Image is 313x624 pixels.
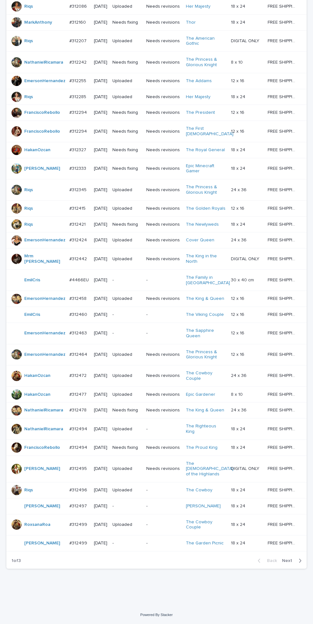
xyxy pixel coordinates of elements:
[94,60,107,65] p: [DATE]
[112,4,141,9] p: Uploaded
[69,255,88,262] p: #312442
[94,78,107,84] p: [DATE]
[231,465,261,472] p: DIGITAL ONLY
[69,128,88,134] p: #312294
[268,521,298,527] p: FREE SHIPPING - preview in 1-2 business days, after your approval delivery will take 5-10 b.d.
[186,163,226,174] a: Epic Minecraft Gamer
[146,187,180,193] p: Needs revisions
[231,165,247,171] p: 18 x 24
[112,522,141,527] p: Uploaded
[146,312,180,317] p: -
[268,205,298,211] p: FREE SHIPPING - preview in 1-2 business days, after your approval delivery will take 5-10 b.d.
[6,105,307,121] tr: FranciscoRebollo #312294#312294 [DATE]Needs fixingNeeds revisionsThe President 12 x 1612 x 16 FRE...
[268,539,298,546] p: FREE SHIPPING - preview in 1-2 business days, after your approval delivery will take 5-10 b.d.
[112,38,141,44] p: Uploaded
[24,296,65,301] a: EmersonHernandez
[24,445,60,450] a: FranciscoRebollo
[263,558,277,563] span: Back
[146,541,180,546] p: -
[268,19,298,25] p: FREE SHIPPING - preview in 1-2 business days, after your approval delivery will take 5-10 b.d.
[231,351,246,357] p: 12 x 16
[231,221,247,227] p: 18 x 24
[186,424,226,434] a: The Righteous King
[112,78,141,84] p: Uploaded
[186,312,224,317] a: The Viking Couple
[146,238,180,243] p: Needs revisions
[231,539,247,546] p: 18 x 24
[69,205,87,211] p: #312415
[6,269,307,291] tr: EmilCris #4466EU#4466EU [DATE]--The Family in [GEOGRAPHIC_DATA] 30 x 40 cm30 x 40 cm FREE SHIPPIN...
[186,20,196,25] a: Thor
[146,445,180,450] p: Needs revisions
[112,503,141,509] p: -
[69,465,88,472] p: #312495
[268,276,298,283] p: FREE SHIPPING - preview in 1-2 business days, after your approval delivery will take 6-10 busines...
[69,109,88,115] p: #312294
[112,488,141,493] p: Uploaded
[231,186,248,193] p: 24 x 36
[268,93,298,100] p: FREE SHIPPING - preview in 1-2 business days, after your approval delivery will take 5-10 b.d.
[112,256,141,262] p: Uploaded
[24,38,33,44] a: Riqs
[24,129,60,134] a: FranciscoRebollo
[69,236,88,243] p: #312424
[112,277,141,283] p: -
[112,352,141,357] p: Uploaded
[24,60,63,65] a: NathanielRicamara
[146,296,180,301] p: Needs revisions
[231,93,247,100] p: 18 x 24
[24,277,40,283] a: EmilCris
[6,121,307,142] tr: FranciscoRebollo #312294#312294 [DATE]Needs fixingNeeds revisionsThe First [DEMOGRAPHIC_DATA] 12 ...
[69,329,88,336] p: #312463
[6,418,307,440] tr: NathanielRicamara #312494#312494 [DATE]Uploaded-The Righteous King 18 x 2418 x 24 FREE SHIPPING -...
[146,166,180,171] p: Needs revisions
[186,57,226,68] a: The Princess & Glorious Knight
[268,425,298,432] p: FREE SHIPPING - preview in 1-2 business days, after your approval delivery will take 5-10 b.d.
[6,200,307,216] tr: Riqs #312415#312415 [DATE]UploadedNeeds revisionsThe Golden Royals 12 x 1612 x 16 FREE SHIPPING -...
[186,328,226,339] a: The Sapphire Queen
[268,236,298,243] p: FREE SHIPPING - preview in 1-2 business days, after your approval delivery will take 5-10 b.d.
[6,553,26,569] p: 1 of 3
[94,147,107,153] p: [DATE]
[112,296,141,301] p: Uploaded
[231,59,244,65] p: 8 x 10
[24,4,33,9] a: Riqs
[6,344,307,365] tr: EmersonHernandez #312464#312464 [DATE]UploadedNeeds revisionsThe Princess & Glorious Knight 12 x ...
[69,521,88,527] p: #312499
[24,166,60,171] a: [PERSON_NAME]
[69,221,87,227] p: #312421
[6,158,307,179] tr: [PERSON_NAME] #312333#312333 [DATE]Needs fixingNeeds revisionsEpic Minecraft Gamer 18 x 2418 x 24...
[94,426,107,432] p: [DATE]
[69,59,88,65] p: #312242
[268,351,298,357] p: FREE SHIPPING - preview in 1-2 business days, after your approval delivery will take 5-10 b.d.
[231,521,247,527] p: 18 x 24
[146,488,180,493] p: -
[69,3,88,9] p: #312086
[268,311,298,317] p: FREE SHIPPING - preview in 1-2 business days, after your approval delivery will take 5-10 b.d.
[69,146,88,153] p: #312327
[146,20,180,25] p: Needs revisions
[268,295,298,301] p: FREE SHIPPING - preview in 1-2 business days, after your approval delivery will take 5-10 b.d.
[69,372,88,378] p: #312472
[24,222,33,227] a: Riqs
[231,19,247,25] p: 18 x 24
[69,406,88,413] p: #312478
[94,522,107,527] p: [DATE]
[69,93,88,100] p: #312285
[24,147,50,153] a: HakanOzcan
[268,165,298,171] p: FREE SHIPPING - preview in 1-2 business days, after your approval delivery will take 5-10 b.d.
[146,256,180,262] p: Needs revisions
[268,146,298,153] p: FREE SHIPPING - preview in 1-2 business days, after your approval delivery will take 5-10 b.d.
[94,129,107,134] p: [DATE]
[231,128,246,134] p: 12 x 16
[112,20,141,25] p: Needs fixing
[94,222,107,227] p: [DATE]
[231,236,248,243] p: 24 x 36
[112,187,141,193] p: Uploaded
[268,186,298,193] p: FREE SHIPPING - preview in 1-2 business days, after your approval delivery will take 5-10 b.d.
[94,466,107,472] p: [DATE]
[69,37,88,44] p: #312207
[6,307,307,323] tr: EmilCris #312460#312460 [DATE]--The Viking Couple 12 x 1612 x 16 FREE SHIPPING - preview in 1-2 b...
[231,425,247,432] p: 18 x 24
[24,206,33,211] a: Riqs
